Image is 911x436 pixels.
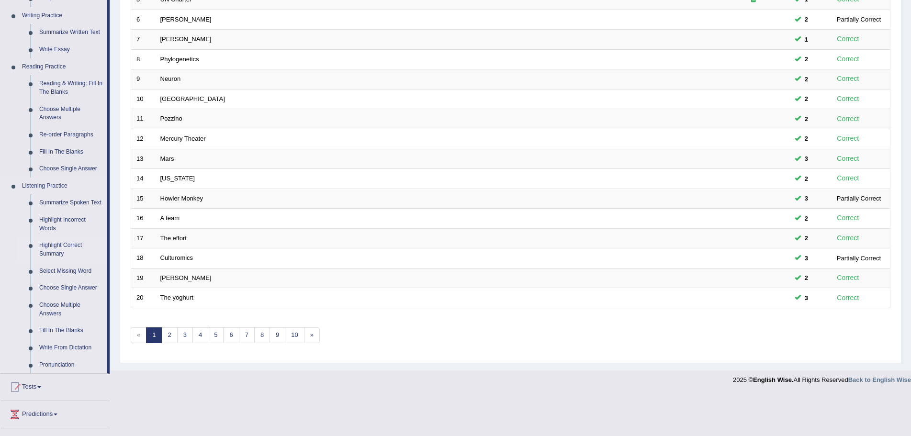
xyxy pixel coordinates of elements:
a: 5 [208,327,224,343]
a: Howler Monkey [160,195,203,202]
a: [GEOGRAPHIC_DATA] [160,95,225,102]
td: 6 [131,10,155,30]
div: 2025 © All Rights Reserved [733,370,911,384]
div: Correct [833,54,863,65]
a: Write From Dictation [35,339,107,357]
td: 15 [131,189,155,209]
div: Correct [833,292,863,303]
a: Summarize Spoken Text [35,194,107,212]
span: You can still take this question [801,34,812,45]
div: Correct [833,173,863,184]
div: Correct [833,93,863,104]
div: Correct [833,113,863,124]
span: « [131,327,146,343]
td: 8 [131,49,155,69]
div: Correct [833,73,863,84]
a: 1 [146,327,162,343]
td: 14 [131,169,155,189]
a: Fill In The Blanks [35,144,107,161]
span: You can still take this question [801,253,812,263]
td: 10 [131,89,155,109]
div: Partially Correct [833,14,885,24]
a: Reading Practice [18,58,107,76]
a: Fill In The Blanks [35,322,107,339]
td: 19 [131,268,155,288]
a: Listening Practice [18,178,107,195]
a: Mercury Theater [160,135,206,142]
a: The effort [160,235,187,242]
div: Correct [833,233,863,244]
a: 2 [161,327,177,343]
a: Choose Multiple Answers [35,101,107,126]
td: 11 [131,109,155,129]
td: 17 [131,228,155,248]
span: You can still take this question [801,213,812,224]
span: You can still take this question [801,74,812,84]
td: 20 [131,288,155,308]
td: 7 [131,30,155,50]
a: Tests [0,374,110,398]
span: You can still take this question [801,134,812,144]
a: Writing Practice [18,7,107,24]
a: [PERSON_NAME] [160,35,212,43]
a: Neuron [160,75,181,82]
a: 4 [192,327,208,343]
a: Mars [160,155,174,162]
span: You can still take this question [801,193,812,203]
span: You can still take this question [801,54,812,64]
a: Culturomics [160,254,193,261]
a: Choose Single Answer [35,279,107,297]
a: Highlight Correct Summary [35,237,107,262]
div: Correct [833,272,863,283]
td: 9 [131,69,155,89]
a: Reading & Writing: Fill In The Blanks [35,75,107,101]
a: Write Essay [35,41,107,58]
strong: English Wise. [753,376,793,383]
a: A team [160,214,180,222]
span: You can still take this question [801,14,812,24]
div: Partially Correct [833,253,885,263]
a: [PERSON_NAME] [160,16,212,23]
a: Select Missing Word [35,263,107,280]
span: You can still take this question [801,174,812,184]
a: » [304,327,320,343]
a: Pronunciation [35,357,107,374]
a: 9 [270,327,285,343]
span: You can still take this question [801,114,812,124]
div: Correct [833,133,863,144]
a: 10 [285,327,304,343]
span: You can still take this question [801,293,812,303]
td: 12 [131,129,155,149]
td: 13 [131,149,155,169]
span: You can still take this question [801,233,812,243]
div: Correct [833,212,863,224]
a: 8 [254,327,270,343]
a: [PERSON_NAME] [160,274,212,281]
a: Highlight Incorrect Words [35,212,107,237]
div: Correct [833,153,863,164]
a: The yoghurt [160,294,193,301]
a: 6 [223,327,239,343]
a: 7 [239,327,255,343]
div: Correct [833,34,863,45]
a: Choose Single Answer [35,160,107,178]
div: Partially Correct [833,193,885,203]
td: 18 [131,248,155,268]
span: You can still take this question [801,154,812,164]
a: Pozzino [160,115,182,122]
a: 3 [177,327,193,343]
td: 16 [131,209,155,229]
a: Re-order Paragraphs [35,126,107,144]
a: Phylogenetics [160,56,199,63]
a: Summarize Written Text [35,24,107,41]
a: Predictions [0,401,110,425]
span: You can still take this question [801,273,812,283]
span: You can still take this question [801,94,812,104]
a: Choose Multiple Answers [35,297,107,322]
a: Back to English Wise [848,376,911,383]
a: [US_STATE] [160,175,195,182]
